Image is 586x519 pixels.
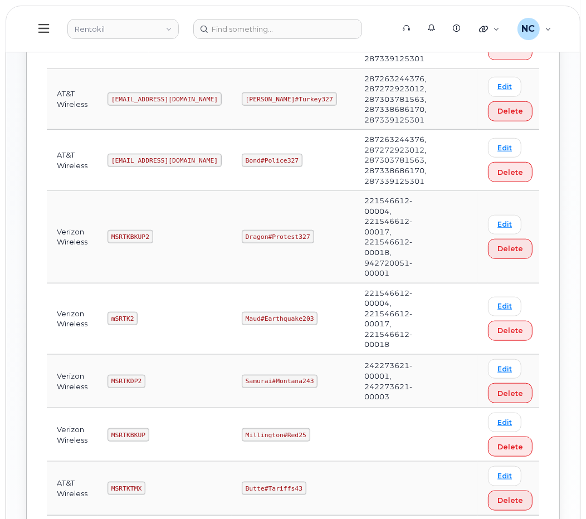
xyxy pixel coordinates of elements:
[108,375,145,388] code: MSRTKDP2
[488,239,533,259] button: Delete
[488,215,521,234] a: Edit
[242,312,318,325] code: Maud#Earthquake203
[538,471,578,511] iframe: Messenger Launcher
[488,77,521,96] a: Edit
[497,106,523,116] span: Delete
[67,19,179,39] a: Rentokil
[242,230,314,243] code: Dragon#Protest327
[488,491,533,511] button: Delete
[108,230,153,243] code: MSRTKBKUP2
[488,138,521,158] a: Edit
[488,162,533,182] button: Delete
[488,383,533,403] button: Delete
[354,130,436,191] td: 287263244376, 287272923012, 287303781563, 287338686170, 287339125301
[47,283,97,355] td: Verizon Wireless
[497,243,523,254] span: Delete
[488,321,533,341] button: Delete
[47,191,97,283] td: Verizon Wireless
[47,130,97,191] td: AT&T Wireless
[488,101,533,121] button: Delete
[47,355,97,408] td: Verizon Wireless
[488,466,521,486] a: Edit
[47,462,97,515] td: AT&T Wireless
[488,413,521,432] a: Edit
[242,92,337,106] code: [PERSON_NAME]#Turkey327
[108,482,145,495] code: MSRTKTMX
[108,92,222,106] code: [EMAIL_ADDRESS][DOMAIN_NAME]
[497,388,523,399] span: Delete
[108,428,149,442] code: MSRTKBKUP
[242,154,302,167] code: Bond#Police327
[108,154,222,167] code: [EMAIL_ADDRESS][DOMAIN_NAME]
[471,18,507,40] div: Quicklinks
[488,437,533,457] button: Delete
[488,297,521,316] a: Edit
[497,495,523,506] span: Delete
[47,69,97,130] td: AT&T Wireless
[354,69,436,130] td: 287263244376, 287272923012, 287303781563, 287338686170, 287339125301
[193,19,362,39] input: Find something...
[497,325,523,336] span: Delete
[510,18,559,40] div: Nicholas Capella
[242,428,310,442] code: Millington#Red25
[354,355,436,408] td: 242273621-00001, 242273621-00003
[488,359,521,379] a: Edit
[242,375,318,388] code: Samurai#Montana243
[354,283,436,355] td: 221546612-00004, 221546612-00017, 221546612-00018
[497,167,523,178] span: Delete
[108,312,138,325] code: mSRTK2
[497,442,523,452] span: Delete
[242,482,306,495] code: Butte#Tariffs43
[522,22,535,36] span: NC
[354,191,436,283] td: 221546612-00004, 221546612-00017, 221546612-00018, 942720051-00001
[47,408,97,462] td: Verizon Wireless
